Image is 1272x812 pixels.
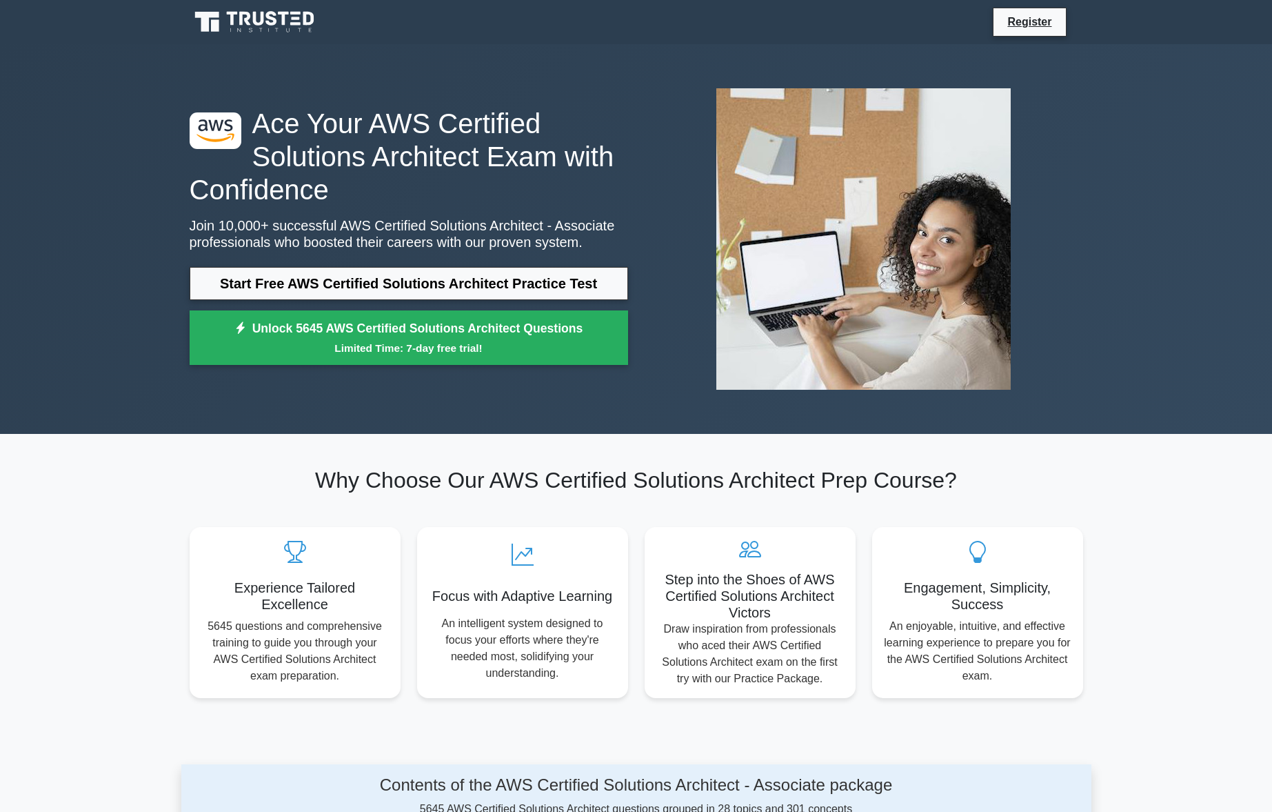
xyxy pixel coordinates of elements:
[190,310,628,366] a: Unlock 5645 AWS Certified Solutions Architect QuestionsLimited Time: 7-day free trial!
[656,621,845,687] p: Draw inspiration from professionals who aced their AWS Certified Solutions Architect exam on the ...
[207,340,611,356] small: Limited Time: 7-day free trial!
[883,580,1072,613] h5: Engagement, Simplicity, Success
[312,775,961,795] h4: Contents of the AWS Certified Solutions Architect - Associate package
[201,618,390,684] p: 5645 questions and comprehensive training to guide you through your AWS Certified Solutions Archi...
[656,571,845,621] h5: Step into the Shoes of AWS Certified Solutions Architect Victors
[190,107,628,206] h1: Ace Your AWS Certified Solutions Architect Exam with Confidence
[190,467,1083,493] h2: Why Choose Our AWS Certified Solutions Architect Prep Course?
[428,615,617,682] p: An intelligent system designed to focus your efforts where they're needed most, solidifying your ...
[999,13,1060,30] a: Register
[883,618,1072,684] p: An enjoyable, intuitive, and effective learning experience to prepare you for the AWS Certified S...
[190,267,628,300] a: Start Free AWS Certified Solutions Architect Practice Test
[201,580,390,613] h5: Experience Tailored Excellence
[190,217,628,250] p: Join 10,000+ successful AWS Certified Solutions Architect - Associate professionals who boosted t...
[428,588,617,604] h5: Focus with Adaptive Learning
